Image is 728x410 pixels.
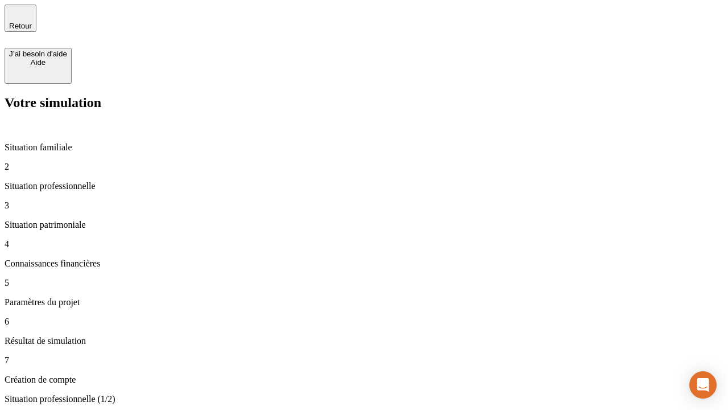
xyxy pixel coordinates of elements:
p: 4 [5,239,723,249]
p: Paramètres du projet [5,297,723,307]
p: Création de compte [5,375,723,385]
p: Situation professionnelle (1/2) [5,394,723,404]
p: 3 [5,200,723,211]
h2: Votre simulation [5,95,723,110]
div: J’ai besoin d'aide [9,50,67,58]
div: Aide [9,58,67,67]
span: Retour [9,22,32,30]
p: 7 [5,355,723,366]
p: 2 [5,162,723,172]
p: Situation professionnelle [5,181,723,191]
button: J’ai besoin d'aideAide [5,48,72,84]
p: Situation patrimoniale [5,220,723,230]
p: 6 [5,317,723,327]
p: Situation familiale [5,142,723,153]
button: Retour [5,5,36,32]
p: Connaissances financières [5,259,723,269]
p: Résultat de simulation [5,336,723,346]
p: 5 [5,278,723,288]
div: Open Intercom Messenger [689,371,717,399]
